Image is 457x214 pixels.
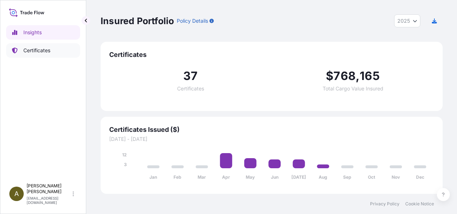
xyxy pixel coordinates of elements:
[23,29,42,36] p: Insights
[333,70,356,82] span: 768
[27,196,71,205] p: [EMAIL_ADDRESS][DOMAIN_NAME]
[392,174,400,180] tspan: Nov
[6,43,80,58] a: Certificates
[416,174,424,180] tspan: Dec
[109,125,434,134] span: Certificates Issued ($)
[319,174,327,180] tspan: Aug
[183,70,198,82] span: 37
[356,70,360,82] span: ,
[109,50,434,59] span: Certificates
[368,174,375,180] tspan: Oct
[149,174,157,180] tspan: Jan
[109,135,434,143] span: [DATE] - [DATE]
[394,14,420,27] button: Year Selector
[122,152,127,157] tspan: 12
[370,201,400,207] a: Privacy Policy
[246,174,255,180] tspan: May
[291,174,306,180] tspan: [DATE]
[174,174,181,180] tspan: Feb
[101,15,174,27] p: Insured Portfolio
[343,174,351,180] tspan: Sep
[323,86,383,91] span: Total Cargo Value Insured
[27,183,71,195] p: [PERSON_NAME] [PERSON_NAME]
[177,86,204,91] span: Certificates
[360,70,380,82] span: 165
[124,162,127,167] tspan: 3
[14,190,19,197] span: A
[326,70,333,82] span: $
[198,174,206,180] tspan: Mar
[222,174,230,180] tspan: Apr
[405,201,434,207] a: Cookie Notice
[177,17,208,24] p: Policy Details
[6,25,80,40] a: Insights
[397,17,410,24] span: 2025
[271,174,278,180] tspan: Jun
[23,47,50,54] p: Certificates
